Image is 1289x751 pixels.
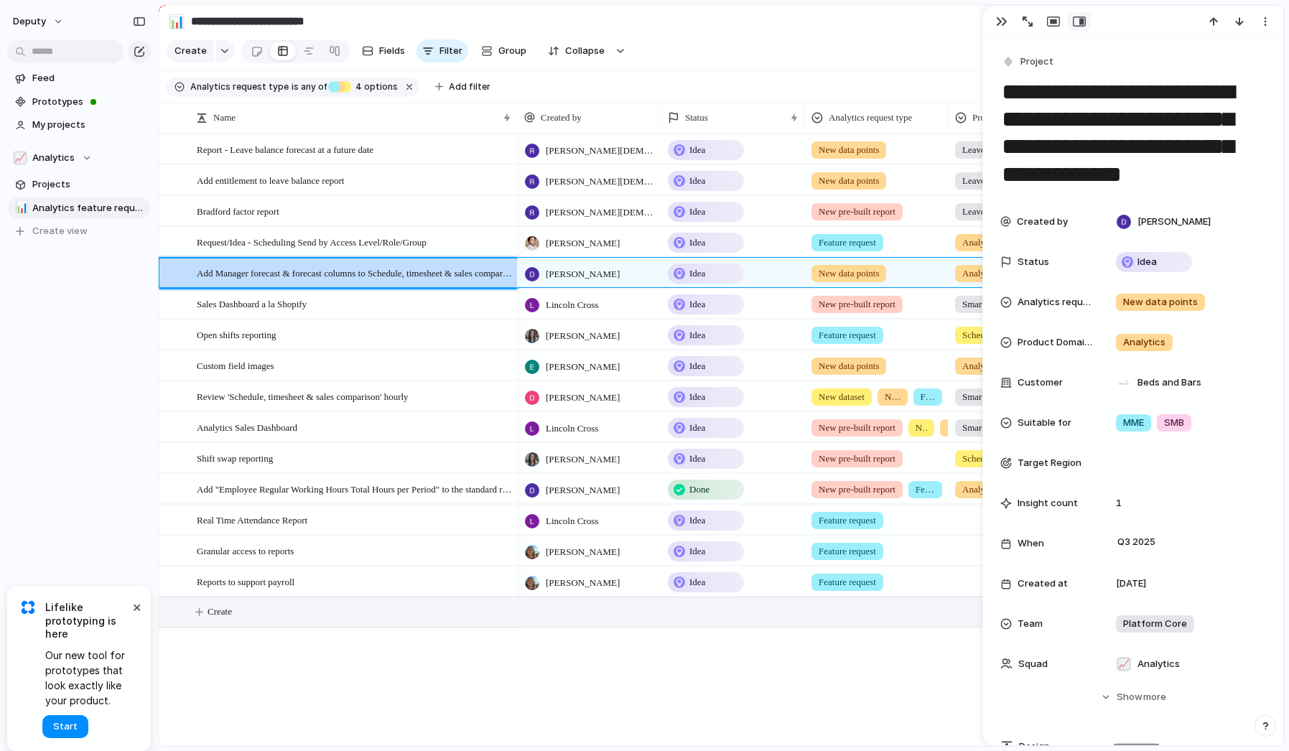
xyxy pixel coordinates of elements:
[819,297,895,312] span: New pre-built report
[1137,215,1211,229] span: [PERSON_NAME]
[1143,690,1166,704] span: more
[947,421,959,435] span: New data points
[819,174,879,188] span: New data points
[819,575,876,589] span: Feature request
[32,201,146,215] span: Analytics feature requests
[439,44,462,58] span: Filter
[819,513,876,528] span: Feature request
[1018,456,1081,470] span: Target Region
[546,483,620,498] span: [PERSON_NAME]
[689,513,705,528] span: Idea
[351,80,398,93] span: options
[197,264,513,281] span: Add Manager forecast & forecast columns to Schedule, timesheet & sales comparison report
[32,177,146,192] span: Projects
[356,39,411,62] button: Fields
[7,197,151,219] a: 📊Analytics feature requests
[1117,690,1143,704] span: Show
[819,205,895,219] span: New pre-built report
[819,143,879,157] span: New data points
[819,266,879,281] span: New data points
[546,514,598,528] span: Lincoln Cross
[197,542,294,559] span: Granular access to reports
[197,172,344,188] span: Add entitlement to leave balance report
[1020,55,1053,69] span: Project
[819,390,865,404] span: New dataset
[197,202,279,219] span: Bradford factor report
[819,544,876,559] span: Feature request
[819,452,895,466] span: New pre-built report
[546,205,655,220] span: [PERSON_NAME][DEMOGRAPHIC_DATA]
[921,390,935,404] span: Feature request
[1123,295,1198,309] span: New data points
[128,598,145,615] button: Dismiss
[15,200,25,216] div: 📊
[689,266,705,281] span: Idea
[962,297,1029,312] span: Smart Scheduling
[546,421,598,436] span: Lincoln Cross
[427,77,499,97] button: Add filter
[689,544,705,559] span: Idea
[13,14,46,29] span: deputy
[208,605,232,619] span: Create
[539,39,612,62] button: Collapse
[689,235,705,250] span: Idea
[689,575,705,589] span: Idea
[962,328,1005,342] span: Scheduling
[7,147,151,169] button: 📈Analytics
[7,220,151,242] button: Create view
[169,11,185,31] div: 📊
[962,390,1029,404] span: Smart Scheduling
[1018,255,1049,269] span: Status
[1123,416,1144,430] span: MME
[45,648,129,708] span: Our new tool for prototypes that look exactly like your product.
[1137,375,1201,390] span: Beds and Bars
[1018,375,1063,390] span: Customer
[32,71,146,85] span: Feed
[1116,577,1146,591] span: [DATE]
[962,205,985,219] span: Leave
[197,573,294,589] span: Reports to support payroll
[1018,617,1043,631] span: Team
[197,388,409,404] span: Review 'Schedule, timesheet & sales comparison' hourly
[962,235,998,250] span: Analytics
[689,328,705,342] span: Idea
[292,80,299,93] span: is
[546,236,620,251] span: [PERSON_NAME]
[546,576,620,590] span: [PERSON_NAME]
[1114,533,1159,551] span: Q3 2025
[1117,657,1131,671] div: 📈
[546,452,620,467] span: [PERSON_NAME]
[7,174,151,195] a: Projects
[13,201,27,215] button: 📊
[962,359,998,373] span: Analytics
[165,10,188,33] button: 📊
[7,114,151,136] a: My projects
[962,421,1029,435] span: Smart Scheduling
[689,359,705,373] span: Idea
[32,95,146,109] span: Prototypes
[6,10,71,33] button: deputy
[546,174,655,189] span: [PERSON_NAME][DEMOGRAPHIC_DATA]
[916,421,927,435] span: New dataset
[299,80,327,93] span: any of
[546,298,598,312] span: Lincoln Cross
[1018,335,1092,350] span: Product Domain Area
[1018,416,1071,430] span: Suitable for
[962,452,1005,466] span: Scheduling
[289,79,330,95] button: isany of
[689,482,709,497] span: Done
[546,391,620,405] span: [PERSON_NAME]
[885,390,901,404] span: New data points
[190,80,289,93] span: Analytics request type
[819,482,895,497] span: New pre-built report
[197,480,513,497] span: Add "Employee Regular Working Hours Total Hours per Period" to the standard report > Team Member ...
[32,118,146,132] span: My projects
[1018,496,1078,510] span: Insight count
[565,44,605,58] span: Collapse
[197,326,276,342] span: Open shifts reporting
[546,545,620,559] span: [PERSON_NAME]
[546,267,620,281] span: [PERSON_NAME]
[32,224,88,238] span: Create view
[1018,577,1068,591] span: Created at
